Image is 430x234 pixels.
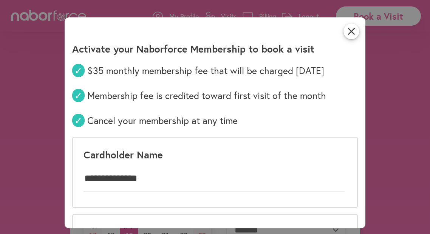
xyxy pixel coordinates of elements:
[343,23,359,39] i: close
[72,89,326,102] span: Membership fee is credited toward first visit of the month
[72,64,324,77] span: $35 monthly membership fee that will be charged [DATE]
[72,114,238,127] span: Cancel your membership at any time
[84,148,163,161] p: Cardholder Name
[72,89,85,102] span: ✓
[72,114,85,127] span: ✓
[72,64,85,77] span: ✓
[72,29,314,55] p: Activate your Naborforce Membership to book a visit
